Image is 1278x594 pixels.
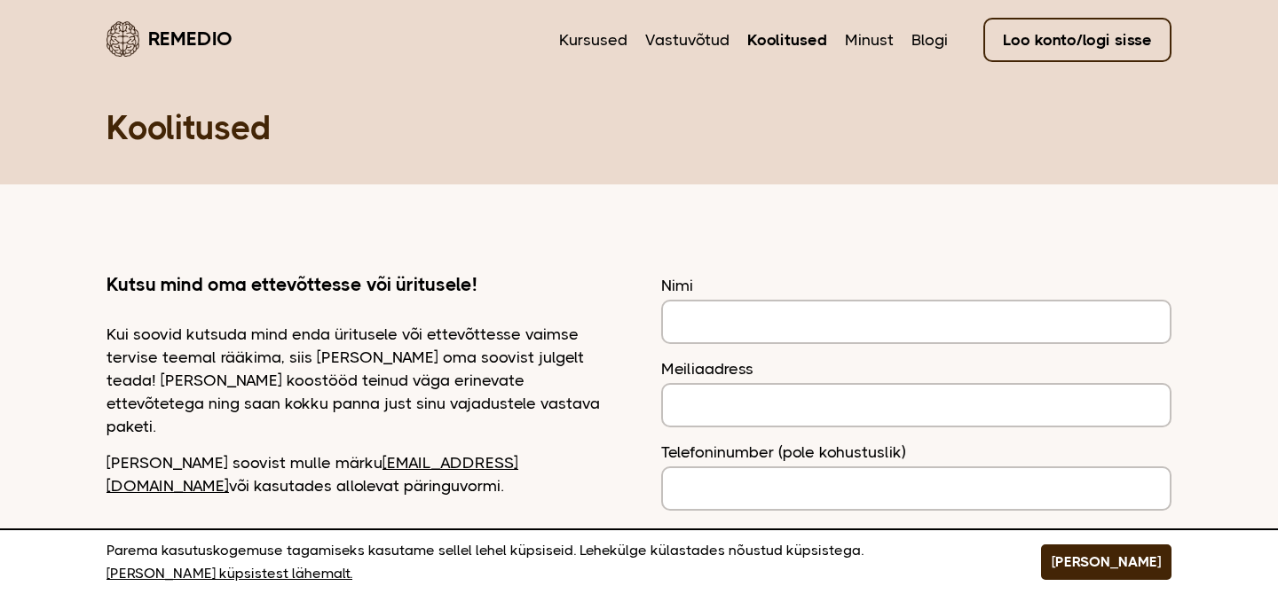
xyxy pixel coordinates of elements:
img: Remedio logo [106,21,139,57]
h1: Koolitused [106,106,1171,149]
button: [PERSON_NAME] [1041,544,1171,580]
h2: Kutsu mind oma ettevõttesse või üritusele! [106,273,617,296]
p: Kui soovid kutsuda mind enda üritusele või ettevõttesse vaimse tervise teemal rääkima, siis [PERS... [106,323,617,438]
a: Minust [845,28,894,51]
a: [PERSON_NAME] küpsistest lähemalt. [106,562,352,585]
p: Parema kasutuskogemuse tagamiseks kasutame sellel lehel küpsiseid. Lehekülge külastades nõustud k... [106,539,997,585]
a: Loo konto/logi sisse [983,18,1171,62]
a: Vastuvõtud [645,28,730,51]
label: Meiliaadress [661,357,1171,380]
p: [PERSON_NAME] soovist mulle märku või kasutades allolevat päringuvormi. [106,451,617,497]
label: Telefoninumber (pole kohustuslik) [661,441,1171,464]
label: Kirjeldus [661,524,1171,547]
a: Koolitused [747,28,827,51]
a: Kursused [559,28,627,51]
a: Remedio [106,18,233,59]
a: Blogi [911,28,948,51]
label: Nimi [661,274,1171,297]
